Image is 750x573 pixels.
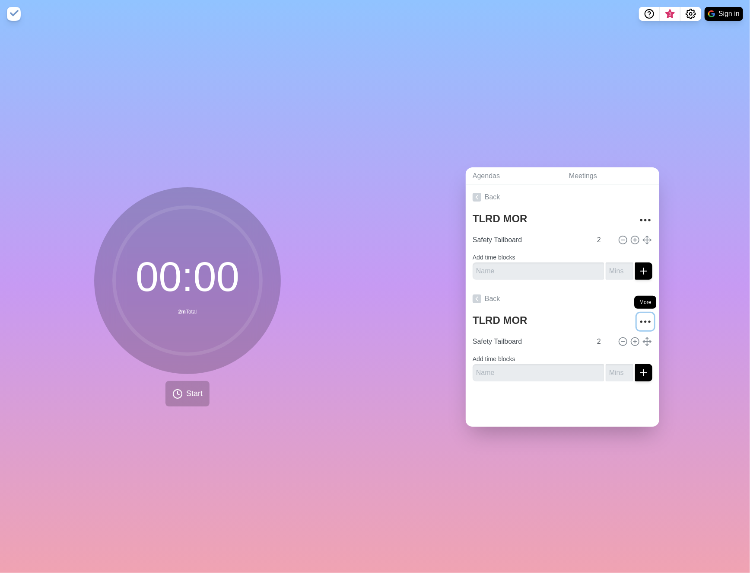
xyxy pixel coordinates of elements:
button: Sign in [705,7,743,21]
input: Name [469,231,592,249]
button: Help [639,7,660,21]
input: Name [473,364,604,381]
a: Back [466,185,659,209]
img: timeblocks logo [7,7,21,21]
input: Mins [594,333,614,350]
button: More [637,313,654,330]
input: Mins [606,364,633,381]
label: Add time blocks [473,355,515,362]
button: Settings [680,7,701,21]
input: Mins [594,231,614,249]
input: Mins [606,262,633,280]
button: More [637,211,654,229]
img: google logo [708,10,715,17]
a: Agendas [466,167,562,185]
a: Back [466,287,659,311]
input: Name [469,333,592,350]
button: What’s new [660,7,680,21]
span: 3 [667,11,674,18]
span: Start [186,388,203,400]
a: Meetings [562,167,659,185]
input: Name [473,262,604,280]
label: Add time blocks [473,254,515,261]
button: Start [165,381,210,407]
